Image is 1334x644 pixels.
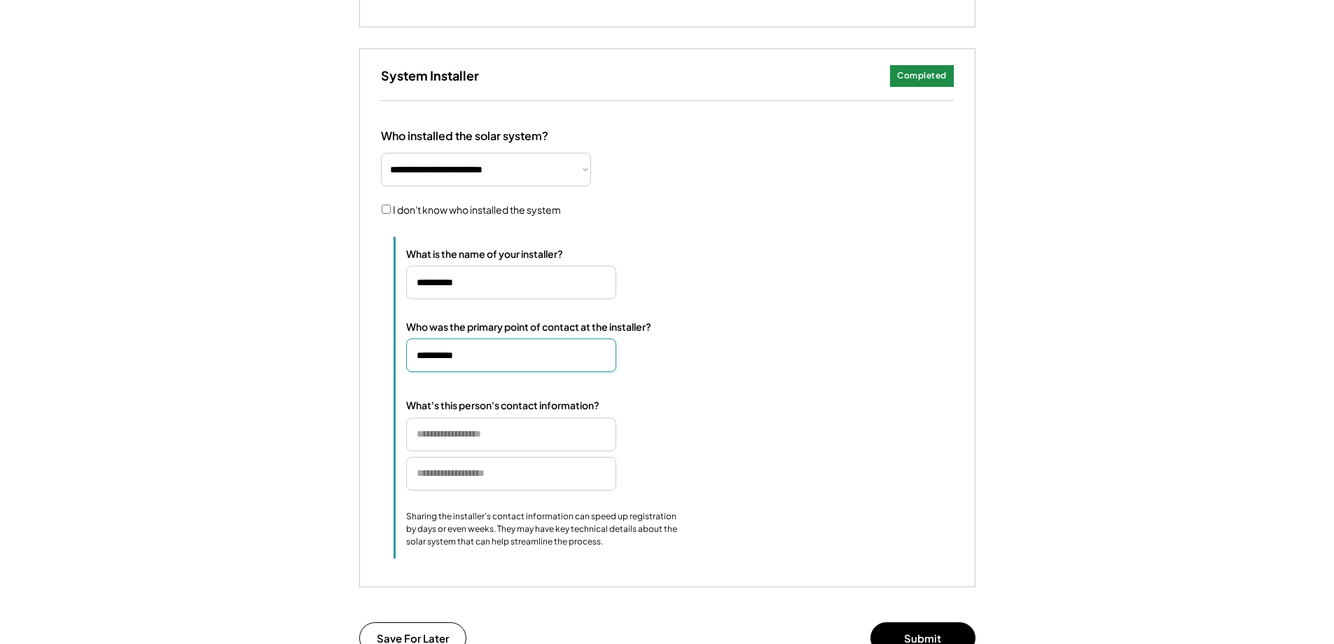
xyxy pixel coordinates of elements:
[406,510,679,548] div: Sharing the installer's contact information can speed up registration by days or even weeks. They...
[381,67,479,83] h3: System Installer
[406,247,563,260] div: What is the name of your installer?
[406,399,599,411] div: What's this person's contact information?
[897,70,947,82] div: Completed
[406,320,651,333] div: Who was the primary point of contact at the installer?
[393,203,561,216] label: I don't know who installed the system
[381,129,548,144] div: Who installed the solar system?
